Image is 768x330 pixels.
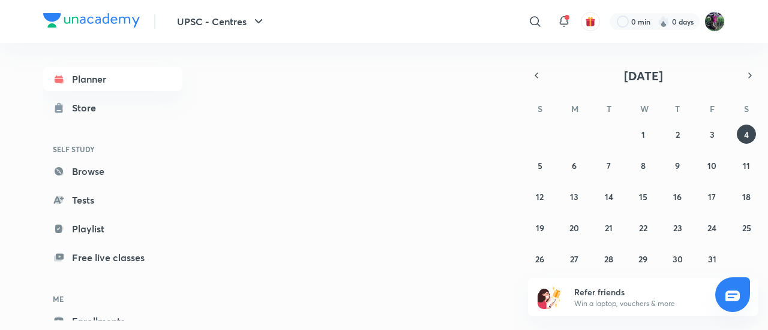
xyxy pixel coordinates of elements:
abbr: October 5, 2025 [538,160,542,171]
a: Company Logo [43,13,140,31]
abbr: Wednesday [640,103,649,114]
abbr: October 15, 2025 [639,191,647,202]
abbr: October 13, 2025 [570,191,578,202]
button: avatar [581,12,600,31]
button: October 3, 2025 [703,125,722,144]
button: October 4, 2025 [737,125,756,144]
button: October 19, 2025 [530,218,550,237]
abbr: October 24, 2025 [707,222,716,234]
button: October 5, 2025 [530,156,550,175]
button: October 31, 2025 [703,249,722,268]
abbr: October 22, 2025 [639,222,647,234]
abbr: October 18, 2025 [742,191,751,202]
h6: SELF STUDY [43,139,182,159]
button: October 12, 2025 [530,187,550,206]
abbr: October 8, 2025 [641,160,646,171]
abbr: October 23, 2025 [673,222,682,234]
button: October 21, 2025 [599,218,619,237]
button: October 30, 2025 [668,249,687,268]
img: Company Logo [43,13,140,28]
button: October 14, 2025 [599,187,619,206]
button: October 6, 2025 [565,156,584,175]
button: October 23, 2025 [668,218,687,237]
button: October 25, 2025 [737,218,756,237]
abbr: October 6, 2025 [572,160,577,171]
button: October 11, 2025 [737,156,756,175]
abbr: October 12, 2025 [536,191,544,202]
button: October 27, 2025 [565,249,584,268]
abbr: Sunday [538,103,542,114]
abbr: October 16, 2025 [673,191,682,202]
button: October 18, 2025 [737,187,756,206]
h6: Refer friends [574,286,722,298]
img: streak [658,16,670,28]
abbr: October 21, 2025 [605,222,613,234]
button: October 16, 2025 [668,187,687,206]
abbr: Saturday [744,103,749,114]
abbr: Tuesday [607,103,611,114]
a: Free live classes [43,246,182,270]
abbr: October 27, 2025 [570,253,578,265]
abbr: October 28, 2025 [604,253,613,265]
abbr: October 17, 2025 [708,191,716,202]
span: [DATE] [624,68,663,84]
abbr: October 30, 2025 [673,253,683,265]
abbr: October 14, 2025 [605,191,613,202]
button: October 24, 2025 [703,218,722,237]
a: Tests [43,188,182,212]
img: Ravishekhar Kumar [704,11,725,32]
abbr: October 4, 2025 [744,129,749,140]
abbr: October 29, 2025 [638,253,647,265]
abbr: October 26, 2025 [535,253,544,265]
abbr: October 2, 2025 [676,129,680,140]
abbr: October 31, 2025 [708,253,716,265]
abbr: October 3, 2025 [710,129,715,140]
button: October 1, 2025 [634,125,653,144]
button: October 9, 2025 [668,156,687,175]
button: October 15, 2025 [634,187,653,206]
button: October 22, 2025 [634,218,653,237]
abbr: October 7, 2025 [607,160,611,171]
button: October 13, 2025 [565,187,584,206]
abbr: October 1, 2025 [641,129,645,140]
abbr: Friday [710,103,715,114]
a: Browse [43,159,182,183]
button: October 28, 2025 [599,249,619,268]
button: October 7, 2025 [599,156,619,175]
abbr: October 19, 2025 [536,222,544,234]
a: Planner [43,67,182,91]
p: Win a laptop, vouchers & more [574,298,722,309]
h6: ME [43,289,182,309]
button: October 2, 2025 [668,125,687,144]
img: avatar [585,16,596,27]
button: [DATE] [545,67,742,84]
abbr: October 25, 2025 [742,222,751,234]
a: Store [43,96,182,120]
abbr: Thursday [675,103,680,114]
abbr: October 11, 2025 [743,160,750,171]
button: October 29, 2025 [634,249,653,268]
button: October 20, 2025 [565,218,584,237]
button: October 10, 2025 [703,156,722,175]
button: October 8, 2025 [634,156,653,175]
button: October 26, 2025 [530,249,550,268]
abbr: October 10, 2025 [707,160,716,171]
button: October 17, 2025 [703,187,722,206]
img: referral [538,285,562,309]
button: UPSC - Centres [170,10,273,34]
abbr: October 20, 2025 [569,222,579,234]
abbr: Monday [571,103,578,114]
div: Store [72,101,103,115]
abbr: October 9, 2025 [675,160,680,171]
a: Playlist [43,217,182,241]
